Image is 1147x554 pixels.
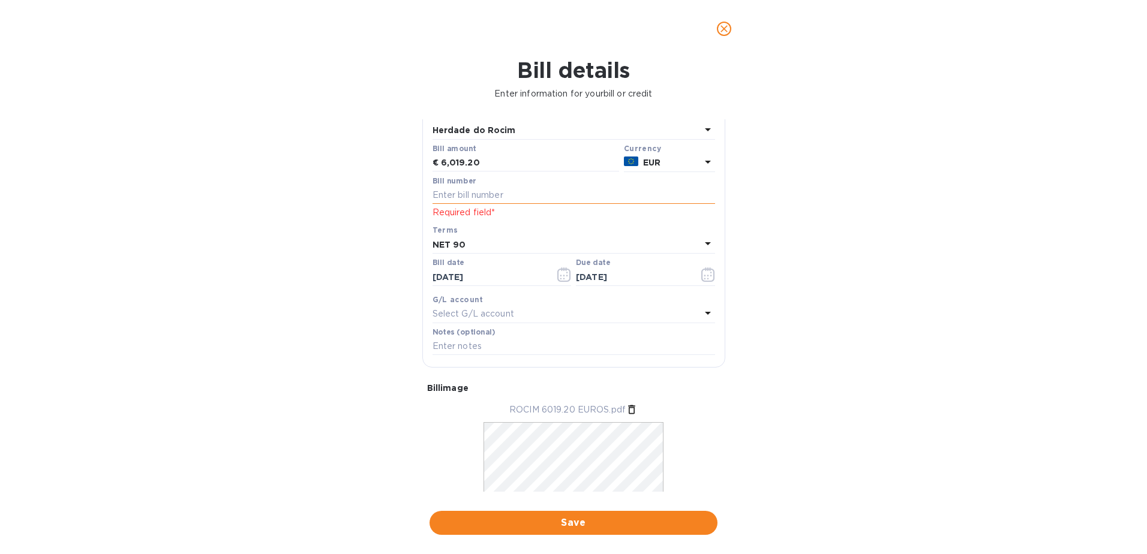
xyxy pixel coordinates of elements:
[433,308,514,320] p: Select G/L account
[433,225,458,234] b: Terms
[430,511,717,535] button: Save
[710,14,738,43] button: close
[433,295,484,304] b: G/L account
[433,260,464,267] label: Bill date
[576,260,610,267] label: Due date
[433,112,488,121] b: Vendor name
[433,145,476,152] label: Bill amount
[433,268,546,286] input: Select date
[433,329,496,336] label: Notes (optional)
[433,240,466,249] b: NET 90
[10,58,1137,83] h1: Bill details
[10,88,1137,100] p: Enter information for your bill or credit
[643,158,660,167] b: EUR
[433,338,715,356] input: Enter notes
[624,144,661,153] b: Currency
[427,382,720,394] p: Bill image
[433,125,516,135] b: Herdade do Rocim
[441,154,619,172] input: € Enter bill amount
[433,177,476,185] label: Bill number
[433,186,715,204] input: Enter bill number
[439,516,708,530] span: Save
[433,206,715,219] p: Required field*
[433,154,441,172] div: €
[509,404,626,416] p: ROCIM 6019.20 EUROS.pdf
[576,268,689,286] input: Due date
